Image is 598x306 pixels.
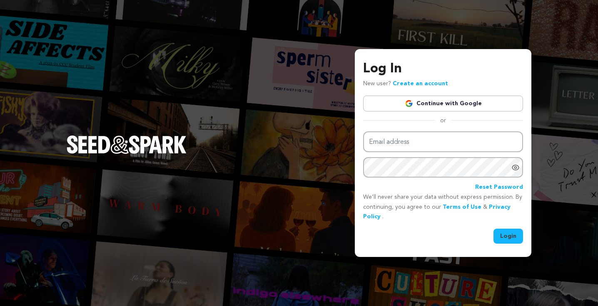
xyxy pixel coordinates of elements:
a: Reset Password [475,183,523,192]
a: Show password as plain text. Warning: this will display your password on the screen. [511,163,520,172]
input: Email address [363,131,523,153]
h3: Log In [363,59,523,79]
a: Create an account [393,81,448,86]
a: Continue with Google [363,96,523,111]
p: New user? [363,79,448,89]
button: Login [493,229,523,244]
a: Terms of Use [443,204,481,210]
a: Seed&Spark Homepage [67,136,187,170]
img: Seed&Spark Logo [67,136,187,154]
span: or [435,116,451,125]
p: We’ll never share your data without express permission. By continuing, you agree to our & . [363,192,523,222]
img: Google logo [405,99,413,108]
